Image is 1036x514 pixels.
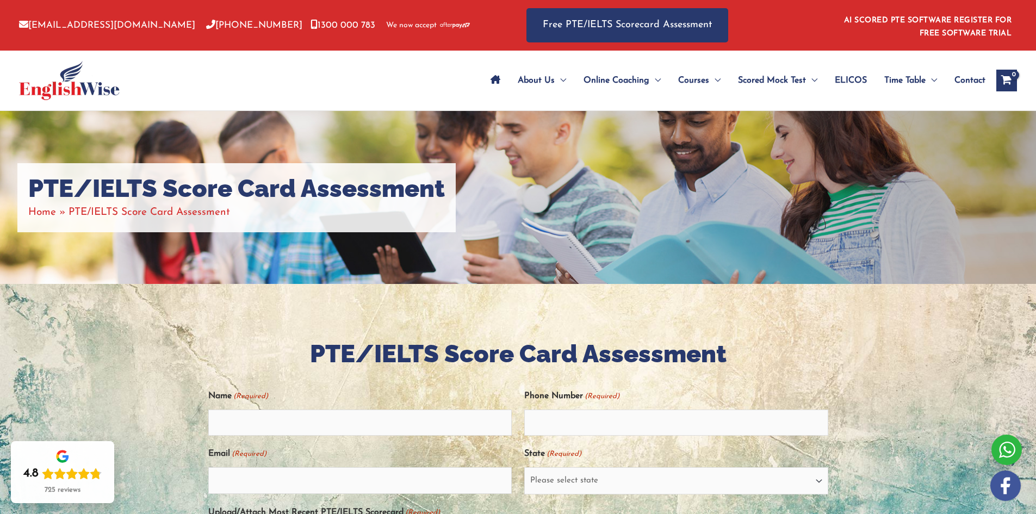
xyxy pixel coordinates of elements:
[232,387,268,405] span: (Required)
[231,445,266,463] span: (Required)
[509,61,575,100] a: About UsMenu Toggle
[838,8,1017,43] aside: Header Widget 1
[23,466,102,481] div: Rating: 4.8 out of 5
[208,338,828,370] h2: PTE/IELTS Score Card Assessment
[584,61,649,100] span: Online Coaching
[518,61,555,100] span: About Us
[524,445,581,463] label: State
[208,387,268,405] label: Name
[208,445,266,463] label: Email
[835,61,867,100] span: ELICOS
[584,387,620,405] span: (Required)
[990,470,1021,501] img: white-facebook.png
[546,445,582,463] span: (Required)
[876,61,946,100] a: Time TableMenu Toggle
[28,203,445,221] nav: Breadcrumbs
[28,207,56,218] a: Home
[649,61,661,100] span: Menu Toggle
[954,61,985,100] span: Contact
[19,21,195,30] a: [EMAIL_ADDRESS][DOMAIN_NAME]
[69,207,230,218] span: PTE/IELTS Score Card Assessment
[884,61,926,100] span: Time Table
[826,61,876,100] a: ELICOS
[45,486,80,494] div: 725 reviews
[678,61,709,100] span: Courses
[524,387,619,405] label: Phone Number
[440,22,470,28] img: Afterpay-Logo
[669,61,729,100] a: CoursesMenu Toggle
[526,8,728,42] a: Free PTE/IELTS Scorecard Assessment
[575,61,669,100] a: Online CoachingMenu Toggle
[806,61,817,100] span: Menu Toggle
[311,21,375,30] a: 1300 000 783
[555,61,566,100] span: Menu Toggle
[709,61,721,100] span: Menu Toggle
[738,61,806,100] span: Scored Mock Test
[206,21,302,30] a: [PHONE_NUMBER]
[926,61,937,100] span: Menu Toggle
[482,61,985,100] nav: Site Navigation: Main Menu
[23,466,39,481] div: 4.8
[946,61,985,100] a: Contact
[19,61,120,100] img: cropped-ew-logo
[729,61,826,100] a: Scored Mock TestMenu Toggle
[386,20,437,31] span: We now accept
[996,70,1017,91] a: View Shopping Cart, empty
[28,174,445,203] h1: PTE/IELTS Score Card Assessment
[844,16,1012,38] a: AI SCORED PTE SOFTWARE REGISTER FOR FREE SOFTWARE TRIAL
